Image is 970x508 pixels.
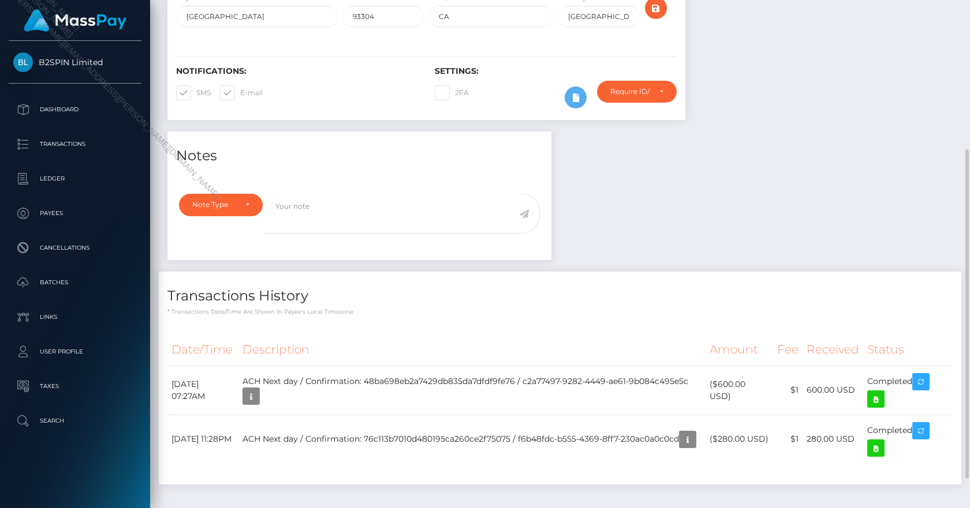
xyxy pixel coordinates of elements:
[13,308,137,326] p: Links
[9,234,141,262] a: Cancellations
[167,334,238,366] th: Date/Time
[13,378,137,395] p: Taxes
[773,366,803,415] td: $1
[176,66,417,76] h6: Notifications:
[167,307,953,316] p: * Transactions date/time are shown in payee's local timezone
[706,334,773,366] th: Amount
[9,268,141,297] a: Batches
[13,52,33,72] img: B2SPIN Limited
[176,146,543,166] h4: Notes
[773,415,803,464] td: $1
[863,366,953,415] td: Completed
[9,407,141,435] a: Search
[863,415,953,464] td: Completed
[435,66,676,76] h6: Settings:
[706,366,773,415] td: ($600.00 USD)
[863,334,953,366] th: Status
[435,85,469,100] label: 2FA
[9,164,141,193] a: Ledger
[9,303,141,332] a: Links
[9,372,141,401] a: Taxes
[9,199,141,228] a: Payees
[597,81,677,103] button: Require ID/Selfie Verification
[13,136,137,153] p: Transactions
[803,366,863,415] td: 600.00 USD
[179,194,263,216] button: Note Type
[13,170,137,187] p: Ledger
[13,205,137,222] p: Payees
[9,95,141,124] a: Dashboard
[610,87,650,96] div: Require ID/Selfie Verification
[238,366,706,415] td: ACH Next day / Confirmation: 48ba698eb2a7429db835da7dfdf9fe76 / c2a77497-9282-4449-ae61-9b084c495e5c
[13,274,137,291] p: Batches
[9,130,141,159] a: Transactions
[220,85,263,100] label: E-mail
[803,334,863,366] th: Received
[238,334,706,366] th: Description
[167,286,953,306] h4: Transactions History
[167,366,238,415] td: [DATE] 07:27AM
[192,200,236,209] div: Note Type
[9,57,141,67] span: B2SPIN Limited
[13,343,137,360] p: User Profile
[9,337,141,366] a: User Profile
[13,412,137,430] p: Search
[167,415,238,464] td: [DATE] 11:28PM
[176,85,211,100] label: SMS
[706,415,773,464] td: ($280.00 USD)
[773,334,803,366] th: Fee
[24,9,126,32] img: MassPay Logo
[803,415,863,464] td: 280.00 USD
[13,101,137,118] p: Dashboard
[13,239,137,257] p: Cancellations
[238,415,706,464] td: ACH Next day / Confirmation: 76c113b7010d480195ca260ce2f75075 / f6b48fdc-b555-4369-8ff7-230ac0a0c0cd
